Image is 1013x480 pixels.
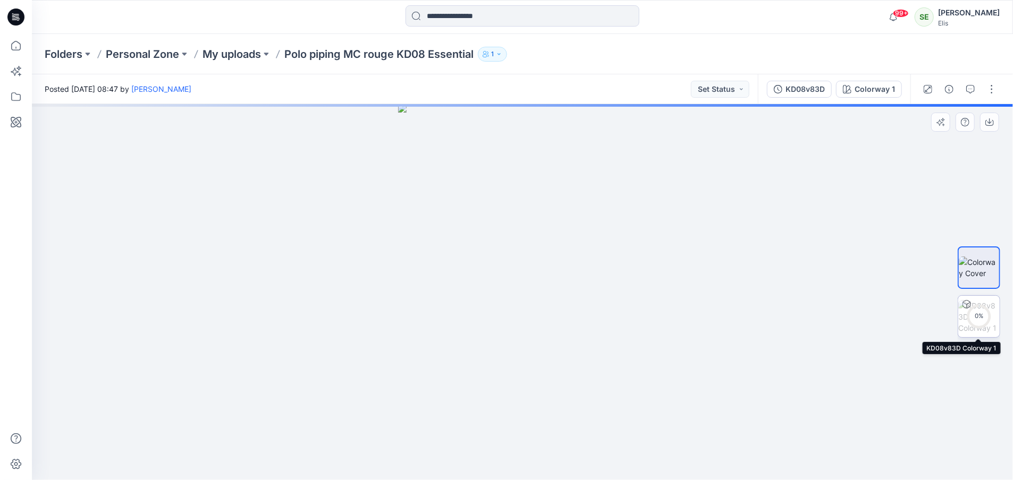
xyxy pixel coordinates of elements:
img: Colorway Cover [959,256,999,279]
a: [PERSON_NAME] [131,84,191,93]
a: Personal Zone [106,47,179,62]
img: eyJhbGciOiJIUzI1NiIsImtpZCI6IjAiLCJzbHQiOiJzZXMiLCJ0eXAiOiJKV1QifQ.eyJkYXRhIjp7InR5cGUiOiJzdG9yYW... [398,104,647,480]
button: Details [941,81,958,98]
button: KD08v83D [767,81,832,98]
div: KD08v83D [786,83,825,95]
a: Folders [45,47,82,62]
div: SE [915,7,934,27]
span: Posted [DATE] 08:47 by [45,83,191,95]
button: Colorway 1 [836,81,902,98]
span: 99+ [893,9,909,18]
a: My uploads [202,47,261,62]
div: [PERSON_NAME] [938,6,1000,19]
div: Colorway 1 [855,83,895,95]
div: Elis [938,19,1000,27]
div: 0 % [966,312,992,321]
img: KD08v83D Colorway 1 [958,300,1000,333]
p: 1 [491,48,494,60]
button: 1 [478,47,507,62]
p: Polo piping MC rouge KD08 Essential [284,47,474,62]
